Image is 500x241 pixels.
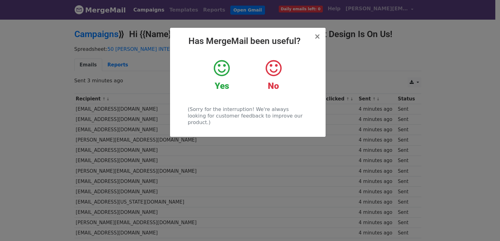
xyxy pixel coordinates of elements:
[175,36,321,46] h2: Has MergeMail been useful?
[252,59,294,91] a: No
[469,211,500,241] iframe: Chat Widget
[201,59,243,91] a: Yes
[188,106,307,126] p: (Sorry for the interruption! We're always looking for customer feedback to improve our product.)
[314,33,320,40] button: Close
[268,81,279,91] strong: No
[215,81,229,91] strong: Yes
[314,32,320,41] span: ×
